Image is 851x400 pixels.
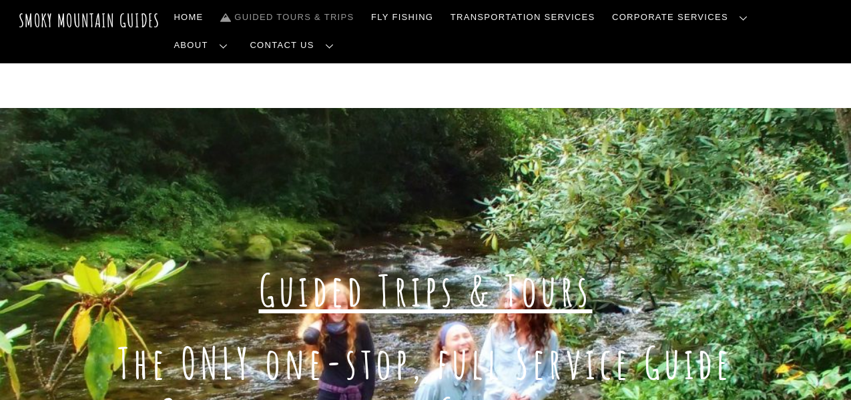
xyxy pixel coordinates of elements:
a: Transportation Services [445,3,600,31]
a: Smoky Mountain Guides [19,9,160,31]
span: Guided Trips & Tours [259,263,593,317]
a: About [169,31,238,59]
a: Contact Us [245,31,344,59]
a: Guided Tours & Trips [215,3,359,31]
a: Fly Fishing [366,3,439,31]
a: Corporate Services [607,3,758,31]
a: Home [169,3,209,31]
